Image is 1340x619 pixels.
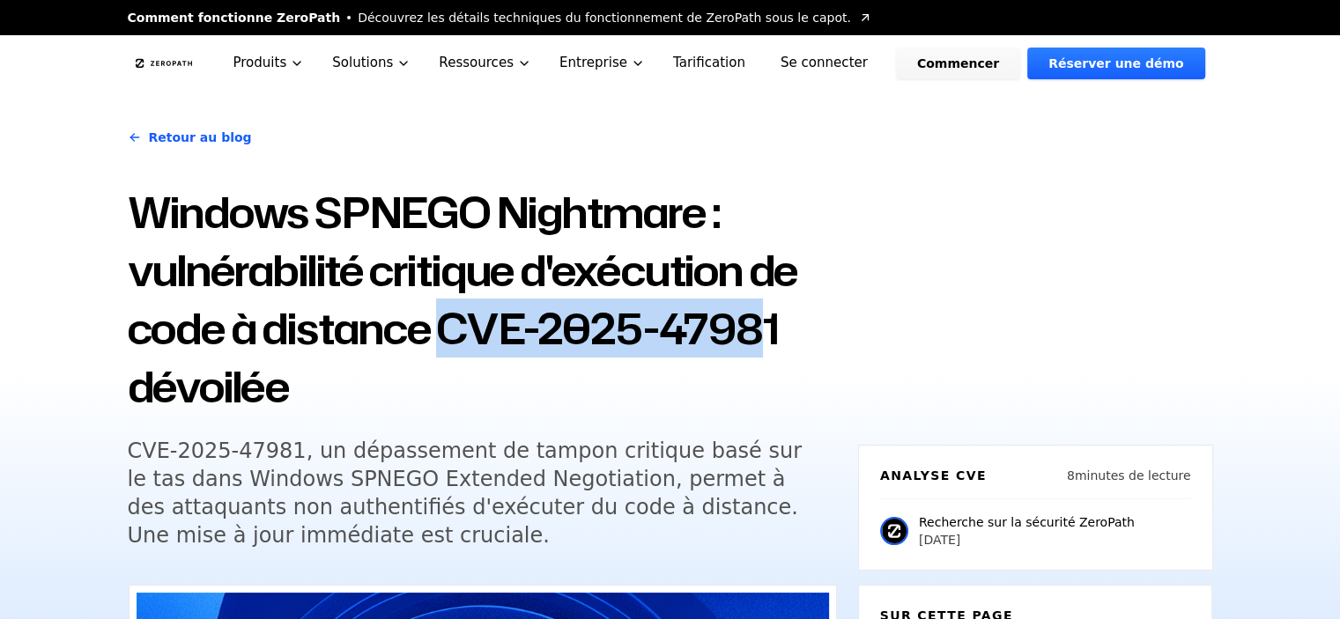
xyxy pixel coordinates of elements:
[673,55,745,70] font: Tarification
[781,55,868,70] font: Se connecter
[545,35,659,91] button: Entreprise
[318,35,425,91] button: Solutions
[128,11,341,25] font: Comment fonctionne ZeroPath
[332,55,393,70] font: Solutions
[149,130,252,144] font: Retour au blog
[107,35,1234,91] nav: Mondial
[1048,56,1183,70] font: Réserver une démo
[559,55,627,70] font: Entreprise
[218,35,318,91] button: Produits
[1067,468,1075,483] font: 8
[128,182,798,416] font: Windows SPNEGO Nightmare : vulnérabilité critique d'exécution de code à distance CVE-2025-47981 d...
[128,113,252,162] a: Retour au blog
[919,533,960,547] font: [DATE]
[919,515,1135,529] font: Recherche sur la sécurité ZeroPath
[1027,48,1204,79] a: Réserver une démo
[759,48,889,79] a: Se connecter
[880,517,908,545] img: Recherche sur la sécurité ZeroPath
[1075,468,1191,483] font: minutes de lecture
[659,35,759,91] a: Tarification
[896,48,1020,79] a: Commencer
[233,55,286,70] font: Produits
[128,438,802,548] font: CVE-2025-47981, un dépassement de tampon critique basé sur le tas dans Windows SPNEGO Extended Ne...
[128,9,872,26] a: Comment fonctionne ZeroPathDécouvrez les détails techniques du fonctionnement de ZeroPath sous le...
[425,35,545,91] button: Ressources
[358,11,851,25] font: Découvrez les détails techniques du fonctionnement de ZeroPath sous le capot.
[917,56,999,70] font: Commencer
[880,468,987,483] font: Analyse CVE
[439,55,514,70] font: Ressources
